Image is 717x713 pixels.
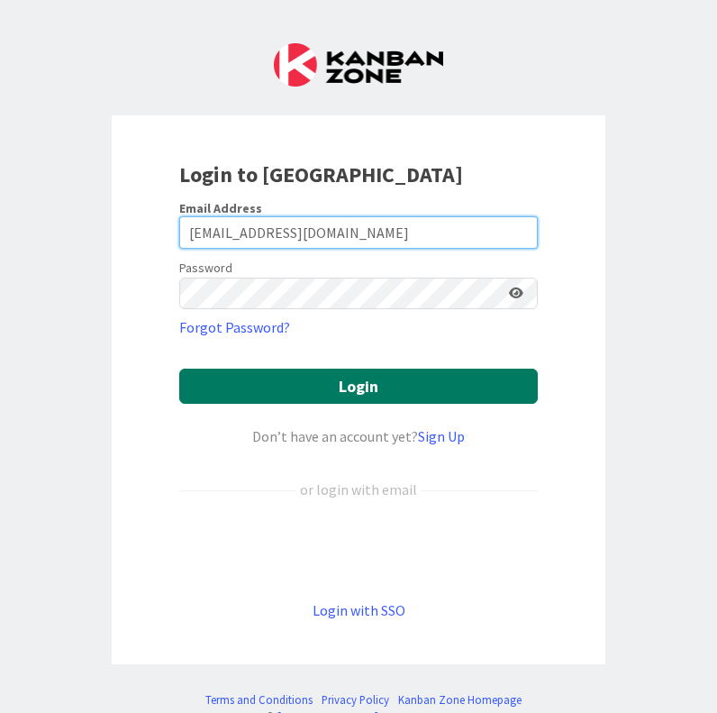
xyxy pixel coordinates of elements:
b: Login to [GEOGRAPHIC_DATA] [179,160,463,188]
label: Email Address [179,200,262,216]
div: Don’t have an account yet? [179,425,538,447]
label: Password [179,259,232,278]
iframe: Sign in with Google Button [170,530,547,570]
a: Terms and Conditions [205,691,313,708]
a: Forgot Password? [179,316,290,338]
img: Kanban Zone [274,43,443,87]
a: Login with SSO [313,601,405,619]
div: or login with email [295,479,422,500]
button: Login [179,369,538,404]
a: Sign Up [418,427,465,445]
a: Privacy Policy [322,691,389,708]
a: Kanban Zone Homepage [398,691,522,708]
